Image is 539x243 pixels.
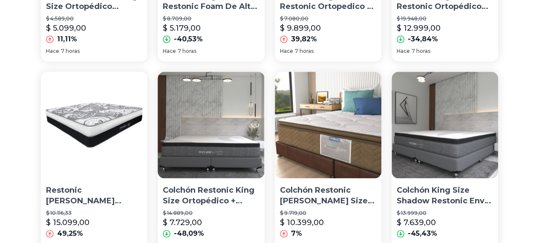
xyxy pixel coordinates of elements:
p: $ 7.080,00 [280,15,376,22]
p: 49,25% [57,229,83,239]
p: $ 7.639,00 [397,217,436,229]
p: 7% [291,229,302,239]
span: 7 horas [178,48,196,55]
p: $ 9.899,00 [280,22,321,34]
span: 7 horas [295,48,314,55]
p: Colchón King Size Shadow Restonic Envio Gratis Garantia [397,185,493,206]
span: Hace [163,48,176,55]
p: Restonic [PERSON_NAME] [PERSON_NAME] Size Ortopédico Con Suave Espuma [46,185,142,206]
p: $ 10.399,00 [280,217,324,229]
p: $ 7.729,00 [163,217,202,229]
p: -40,53% [174,34,203,44]
p: -48,09% [174,229,204,239]
span: Hace [46,48,59,55]
p: $ 15.099,00 [46,217,89,229]
img: Colchón Restonic King Size Ortopédico + Colchoneta Memory [158,72,264,178]
p: $ 4.589,00 [46,15,142,22]
p: $ 12.999,00 [397,22,441,34]
p: Colchón Restonic King Size Ortopédico + Colchoneta Memory [163,185,259,206]
p: $ 9.719,00 [280,210,376,217]
p: Colchón Restonic [PERSON_NAME] Size Ortopédico + Base Tacto. [280,185,376,206]
p: $ 5.099,00 [46,22,86,34]
p: $ 13.999,00 [397,210,493,217]
p: $ 5.179,00 [163,22,201,34]
span: 7 horas [61,48,80,55]
p: 11,11% [57,34,77,44]
span: Hace [280,48,293,55]
span: Hace [397,48,410,55]
p: $ 8.709,00 [163,15,259,22]
p: $ 10.116,33 [46,210,142,217]
span: 7 horas [412,48,430,55]
p: -45,43% [408,229,437,239]
img: Restonic Kurt Colchón King Size Ortopédico Con Suave Espuma [41,72,147,178]
p: -34,84% [408,34,438,44]
img: Colchón Restonic Leyn King Size Ortopédico + Base Tacto. [275,72,381,178]
p: 39,82% [291,34,317,44]
p: $ 19.948,00 [397,15,493,22]
img: Colchón King Size Shadow Restonic Envio Gratis Garantia [392,72,498,178]
p: $ 14.889,00 [163,210,259,217]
